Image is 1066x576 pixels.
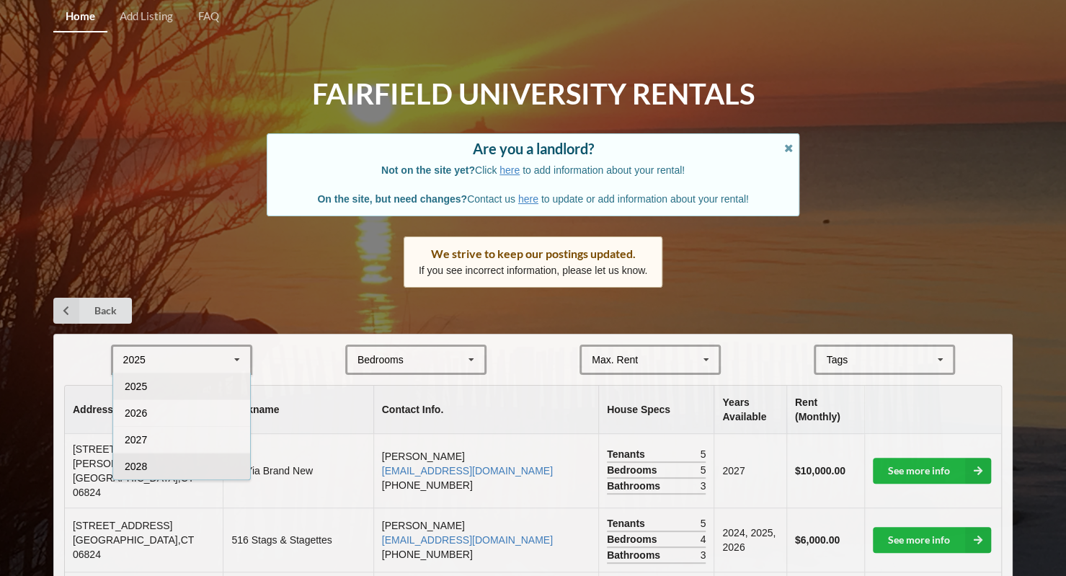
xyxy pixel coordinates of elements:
th: Years Available [714,386,786,434]
b: $6,000.00 [795,534,840,546]
span: 2025 [125,381,147,392]
b: $10,000.00 [795,465,845,477]
a: FAQ [186,1,231,32]
span: 3 [701,548,706,562]
a: Back [53,298,132,324]
span: Bathrooms [607,479,664,493]
td: 2024, 2025, 2026 [714,508,786,572]
span: [STREET_ADDRESS][PERSON_NAME] [73,443,172,469]
th: Nickname [223,386,373,434]
th: Address [65,386,223,434]
div: Are you a landlord? [282,141,785,156]
td: 516 Stags & Stagettes [223,508,373,572]
span: [STREET_ADDRESS] [73,520,172,531]
a: [EMAIL_ADDRESS][DOMAIN_NAME] [382,465,553,477]
td: [PERSON_NAME] [PHONE_NUMBER] [373,434,598,508]
span: 2026 [125,407,147,419]
span: Bathrooms [607,548,664,562]
span: 5 [701,447,706,461]
span: 2028 [125,461,147,472]
span: 5 [701,516,706,531]
p: If you see incorrect information, please let us know. [419,263,648,278]
a: See more info [873,527,991,553]
th: Rent (Monthly) [786,386,864,434]
span: [GEOGRAPHIC_DATA] , CT 06824 [73,534,194,560]
a: Home [53,1,107,32]
span: Bedrooms [607,463,660,477]
td: 2027 [714,434,786,508]
span: [GEOGRAPHIC_DATA] , CT 06824 [73,472,194,498]
span: Tenants [607,447,649,461]
a: [EMAIL_ADDRESS][DOMAIN_NAME] [382,534,553,546]
b: Not on the site yet? [381,164,475,176]
span: Tenants [607,516,649,531]
th: House Specs [598,386,714,434]
span: Click to add information about your rental! [381,164,685,176]
a: here [499,164,520,176]
th: Contact Info. [373,386,598,434]
span: 5 [701,463,706,477]
h1: Fairfield University Rentals [312,76,755,112]
a: See more info [873,458,991,484]
a: Add Listing [107,1,185,32]
div: Max. Rent [592,355,638,365]
td: [PERSON_NAME] [PHONE_NUMBER] [373,508,598,572]
span: 3 [701,479,706,493]
span: 4 [701,532,706,546]
div: We strive to keep our postings updated. [419,247,648,261]
a: here [518,193,538,205]
span: 2027 [125,434,147,446]
span: Bedrooms [607,532,660,546]
div: Tags [822,352,869,368]
span: Contact us to update or add information about your rental! [317,193,748,205]
div: 2025 [123,355,146,365]
td: YiaYia Brand New [223,434,373,508]
b: On the site, but need changes? [317,193,467,205]
div: Bedrooms [357,355,404,365]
